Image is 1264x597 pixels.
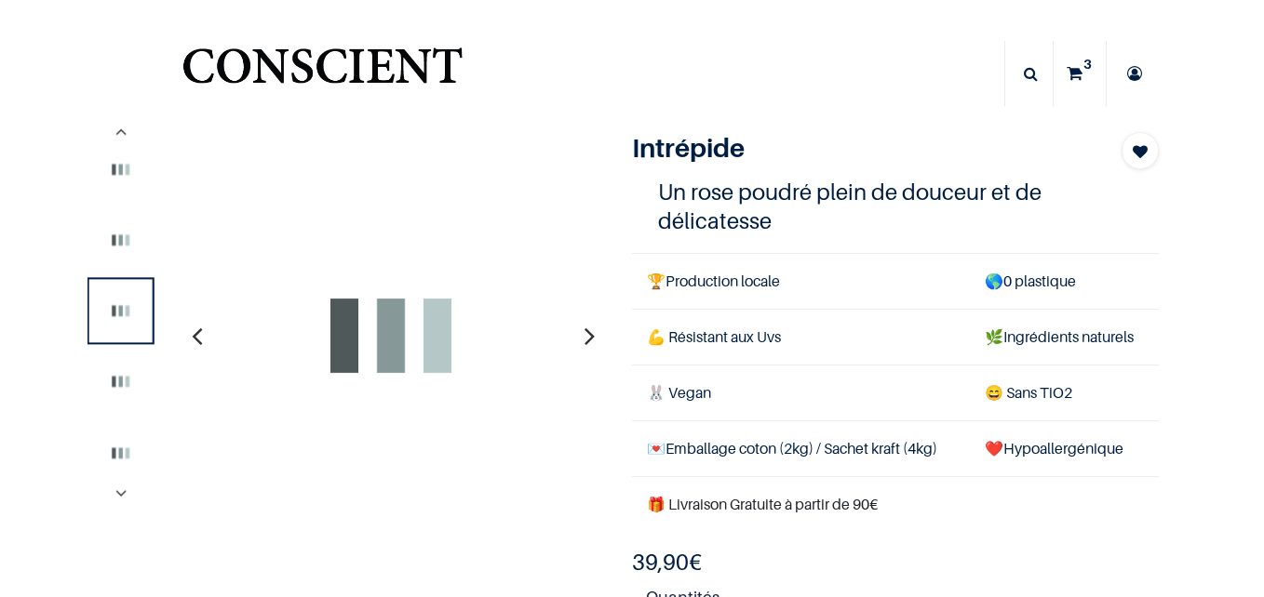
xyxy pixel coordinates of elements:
img: Product image [91,352,151,412]
td: ans TiO2 [970,365,1159,420]
sup: 3 [1079,55,1096,73]
span: 🏆 [647,272,666,290]
img: Conscient [179,37,466,111]
img: Product image [186,132,595,540]
td: 0 plastique [970,253,1159,309]
td: ❤️Hypoallergénique [970,421,1159,477]
span: Add to wishlist [1133,140,1148,163]
h1: Intrépide [632,132,1080,164]
img: Product image [91,281,151,340]
img: Product image [91,210,151,270]
td: Production locale [632,253,970,309]
span: 😄 S [985,383,1015,402]
span: 39,90 [632,549,689,576]
img: Product image [91,139,151,199]
span: 💌 [647,439,666,458]
span: 🌎 [985,272,1003,290]
span: 🌿 [985,327,1003,346]
font: 🎁 Livraison Gratuite à partir de 90€ [647,495,878,513]
span: 🐰 Vegan [647,383,711,402]
td: Emballage coton (2kg) / Sachet kraft (4kg) [632,421,970,477]
b: € [632,549,702,576]
a: 3 [1054,41,1106,106]
button: Add to wishlist [1122,132,1159,169]
a: Logo of Conscient [179,37,466,111]
td: Ingrédients naturels [970,309,1159,365]
img: Product image [91,423,151,483]
h4: Un rose poudré plein de douceur et de délicatesse [658,178,1132,235]
span: 💪 Résistant aux Uvs [647,327,781,346]
img: Product image [602,132,1011,540]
